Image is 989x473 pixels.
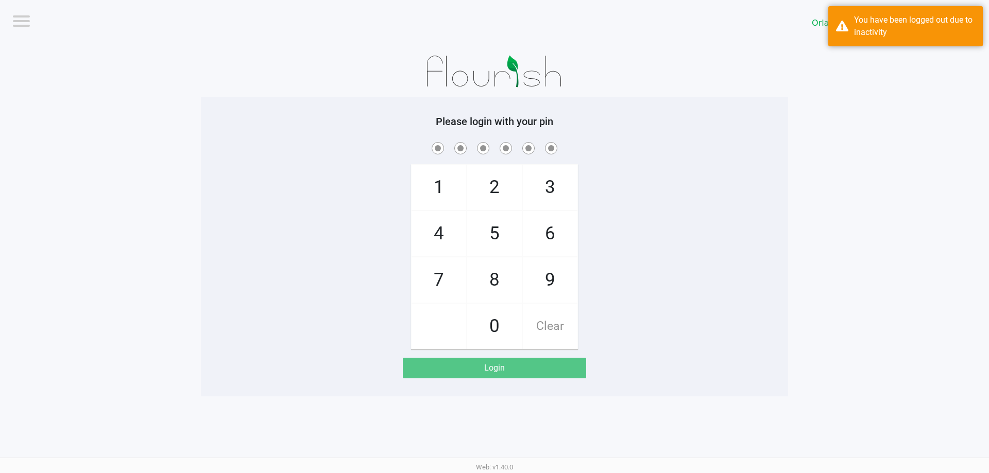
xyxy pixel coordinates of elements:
span: 9 [523,257,577,303]
span: 5 [467,211,522,256]
span: 7 [412,257,466,303]
span: Web: v1.40.0 [476,463,513,471]
span: 8 [467,257,522,303]
span: 2 [467,165,522,210]
span: 6 [523,211,577,256]
div: You have been logged out due to inactivity [854,14,975,39]
span: 4 [412,211,466,256]
span: Clear [523,304,577,349]
span: Orlando WC [812,17,908,29]
span: 0 [467,304,522,349]
span: 3 [523,165,577,210]
h5: Please login with your pin [209,115,780,128]
span: 1 [412,165,466,210]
